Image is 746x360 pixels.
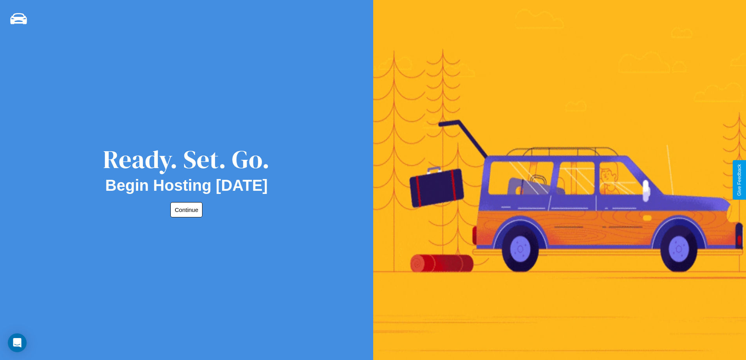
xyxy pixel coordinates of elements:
[737,164,742,196] div: Give Feedback
[8,333,27,352] div: Open Intercom Messenger
[170,202,202,217] button: Continue
[103,142,270,177] div: Ready. Set. Go.
[105,177,268,194] h2: Begin Hosting [DATE]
